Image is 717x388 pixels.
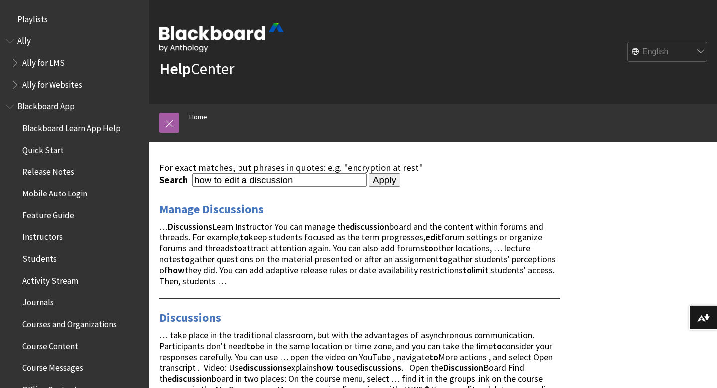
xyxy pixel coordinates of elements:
[159,310,221,326] a: Discussions
[336,362,345,373] strong: to
[358,362,401,373] strong: discussions
[189,111,207,123] a: Home
[22,294,54,308] span: Journals
[6,11,143,28] nav: Book outline for Playlists
[425,231,441,243] strong: edit
[439,253,448,265] strong: to
[22,164,74,177] span: Release Notes
[240,231,249,243] strong: to
[22,338,78,351] span: Course Content
[172,373,212,384] strong: discussion
[443,362,483,373] strong: Discussion
[17,11,48,24] span: Playlists
[234,242,242,254] strong: to
[17,98,75,112] span: Blackboard App
[22,142,64,155] span: Quick Start
[22,272,78,286] span: Activity Stream
[159,201,264,217] a: Manage Discussions
[463,264,472,276] strong: to
[22,185,87,198] span: Mobile Auto Login
[159,59,234,79] a: HelpCenter
[6,33,143,93] nav: Book outline for Anthology Ally Help
[22,316,117,329] span: Courses and Organizations
[168,264,185,276] strong: how
[243,362,287,373] strong: discussions
[317,362,334,373] strong: how
[159,221,556,287] span: … Learn Instructor You can manage the board and the content within forums and threads. For exampl...
[350,221,389,232] strong: discussion
[22,250,57,264] span: Students
[22,120,120,133] span: Blackboard Learn App Help
[429,351,438,363] strong: to
[17,33,31,46] span: Ally
[22,207,74,220] span: Feature Guide
[159,174,190,186] label: Search
[159,162,560,173] div: For exact matches, put phrases in quotes: e.g. "encryption at rest"
[159,23,284,52] img: Blackboard by Anthology
[628,42,708,62] select: Site Language Selector
[168,221,212,232] strong: Discussions
[369,173,400,187] input: Apply
[424,242,433,254] strong: to
[181,253,190,265] strong: to
[159,59,191,79] strong: Help
[22,360,83,373] span: Course Messages
[22,54,65,68] span: Ally for LMS
[246,340,255,352] strong: to
[22,229,63,242] span: Instructors
[22,76,82,90] span: Ally for Websites
[493,340,502,352] strong: to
